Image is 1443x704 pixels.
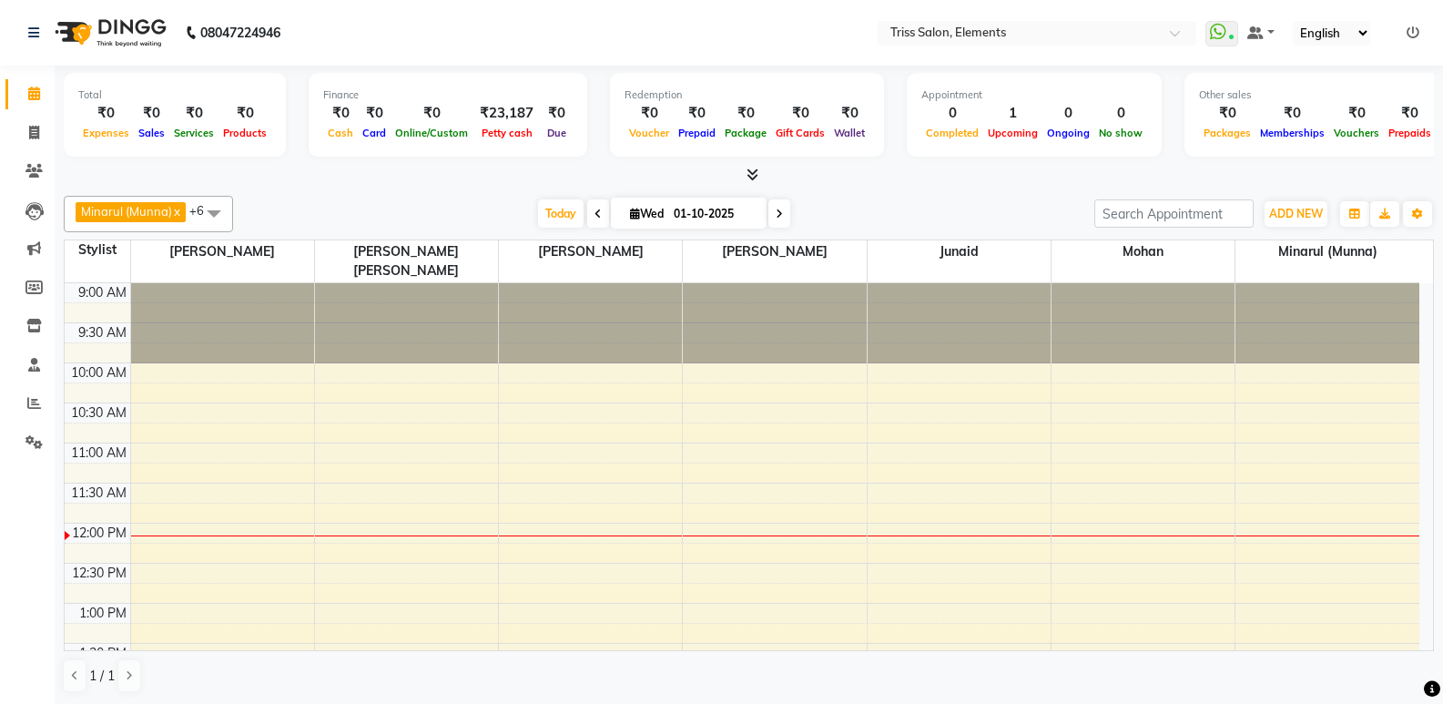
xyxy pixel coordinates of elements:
[323,103,358,124] div: ₹0
[983,127,1042,139] span: Upcoming
[829,103,869,124] div: ₹0
[189,203,218,218] span: +6
[68,564,130,583] div: 12:30 PM
[771,103,829,124] div: ₹0
[78,87,271,103] div: Total
[625,127,674,139] span: Voucher
[921,103,983,124] div: 0
[1052,240,1235,263] span: Mohan
[1042,103,1094,124] div: 0
[983,103,1042,124] div: 1
[200,7,280,58] b: 08047224946
[1255,103,1329,124] div: ₹0
[1094,199,1254,228] input: Search Appointment
[674,103,720,124] div: ₹0
[473,103,541,124] div: ₹23,187
[1235,240,1419,263] span: Minarul (Munna)
[499,240,682,263] span: [PERSON_NAME]
[315,240,498,282] span: [PERSON_NAME] [PERSON_NAME]
[541,103,573,124] div: ₹0
[538,199,584,228] span: Today
[625,103,674,124] div: ₹0
[46,7,171,58] img: logo
[720,127,771,139] span: Package
[921,87,1147,103] div: Appointment
[1042,127,1094,139] span: Ongoing
[391,127,473,139] span: Online/Custom
[921,127,983,139] span: Completed
[67,363,130,383] div: 10:00 AM
[169,103,218,124] div: ₹0
[89,667,115,686] span: 1 / 1
[131,240,314,263] span: [PERSON_NAME]
[1199,127,1255,139] span: Packages
[829,127,869,139] span: Wallet
[868,240,1051,263] span: Junaid
[720,103,771,124] div: ₹0
[76,604,130,623] div: 1:00 PM
[625,207,668,220] span: Wed
[1094,103,1147,124] div: 0
[358,127,391,139] span: Card
[1255,127,1329,139] span: Memberships
[674,127,720,139] span: Prepaid
[1094,127,1147,139] span: No show
[477,127,537,139] span: Petty cash
[1384,127,1436,139] span: Prepaids
[134,103,169,124] div: ₹0
[218,103,271,124] div: ₹0
[67,444,130,463] div: 11:00 AM
[78,103,134,124] div: ₹0
[683,240,866,263] span: [PERSON_NAME]
[668,200,759,228] input: 2025-10-01
[172,204,180,219] a: x
[169,127,218,139] span: Services
[67,403,130,423] div: 10:30 AM
[75,323,130,342] div: 9:30 AM
[1265,201,1327,227] button: ADD NEW
[218,127,271,139] span: Products
[67,484,130,503] div: 11:30 AM
[1329,127,1384,139] span: Vouchers
[323,127,358,139] span: Cash
[391,103,473,124] div: ₹0
[78,127,134,139] span: Expenses
[76,644,130,663] div: 1:30 PM
[543,127,571,139] span: Due
[771,127,829,139] span: Gift Cards
[323,87,573,103] div: Finance
[1269,207,1323,220] span: ADD NEW
[1329,103,1384,124] div: ₹0
[1384,103,1436,124] div: ₹0
[75,283,130,302] div: 9:00 AM
[1199,103,1255,124] div: ₹0
[625,87,869,103] div: Redemption
[68,524,130,543] div: 12:00 PM
[358,103,391,124] div: ₹0
[65,240,130,260] div: Stylist
[134,127,169,139] span: Sales
[81,204,172,219] span: Minarul (Munna)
